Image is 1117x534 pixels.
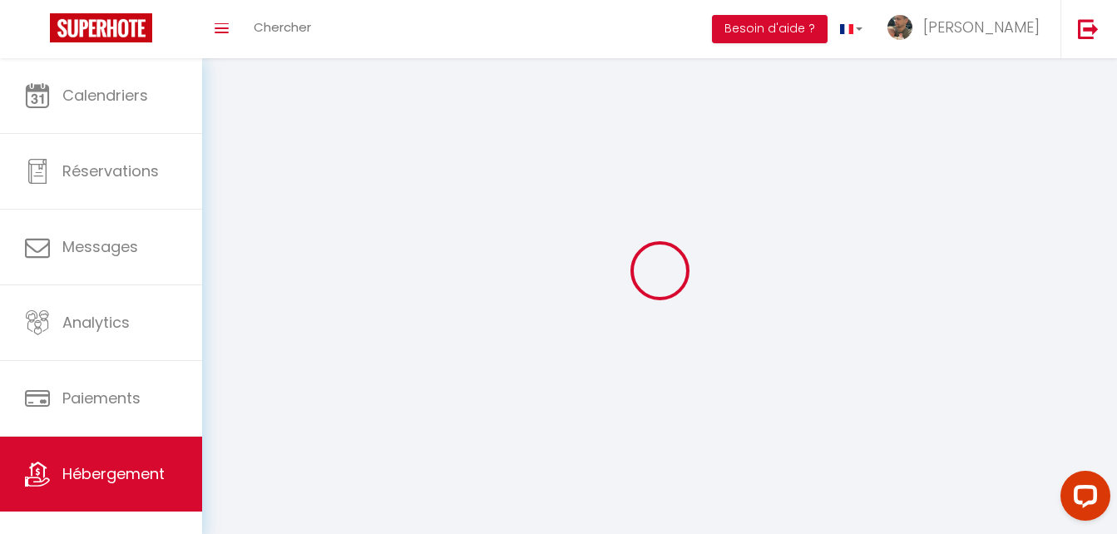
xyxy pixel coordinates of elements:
[62,388,141,408] span: Paiements
[923,17,1040,37] span: [PERSON_NAME]
[887,15,912,40] img: ...
[712,15,828,43] button: Besoin d'aide ?
[62,463,165,484] span: Hébergement
[62,312,130,333] span: Analytics
[62,161,159,181] span: Réservations
[1047,464,1117,534] iframe: LiveChat chat widget
[1078,18,1099,39] img: logout
[62,236,138,257] span: Messages
[254,18,311,36] span: Chercher
[62,85,148,106] span: Calendriers
[50,13,152,42] img: Super Booking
